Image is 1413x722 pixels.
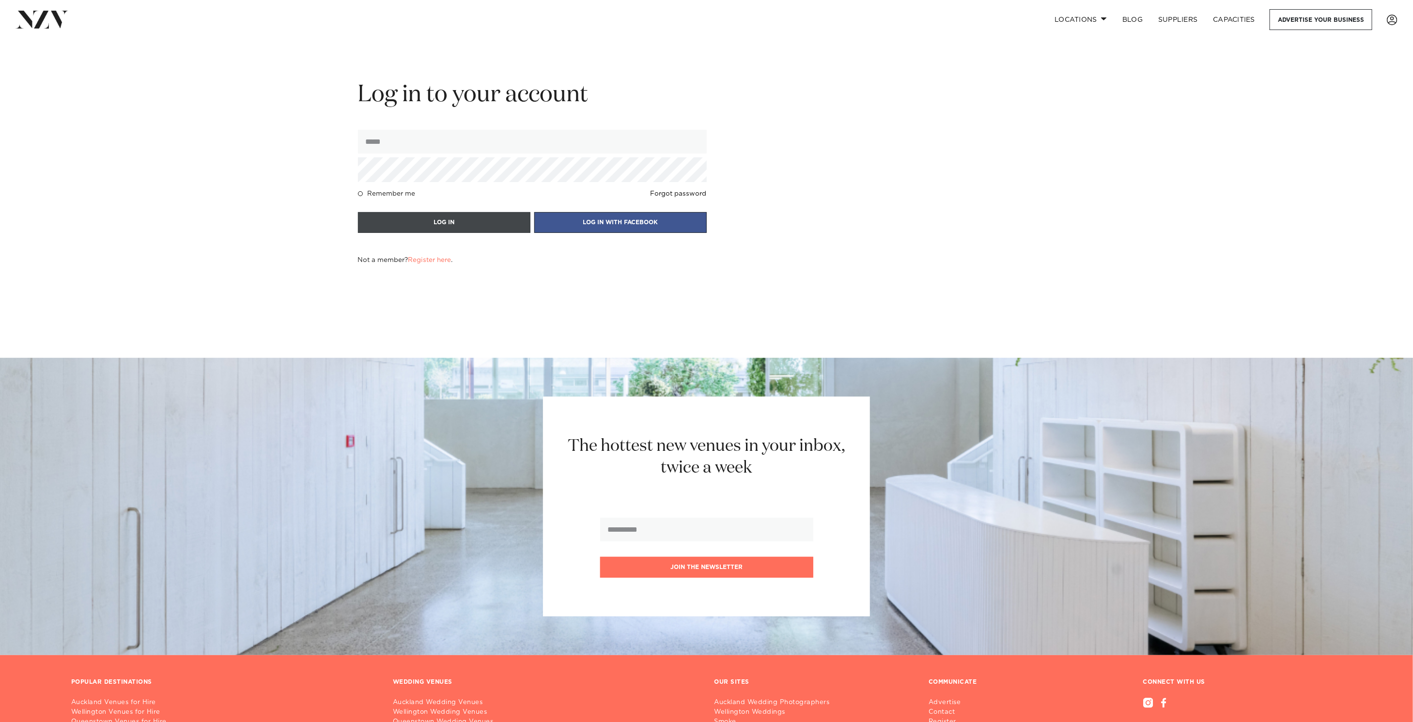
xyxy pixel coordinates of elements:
button: LOG IN [358,212,530,233]
img: nzv-logo.png [16,11,68,28]
a: LOG IN WITH FACEBOOK [534,218,707,227]
a: Locations [1047,9,1115,30]
a: Wellington Venues for Hire [71,707,377,717]
a: Advertise your business [1270,9,1372,30]
button: LOG IN WITH FACEBOOK [534,212,707,233]
h4: Remember me [368,190,416,198]
a: Register here [408,257,451,263]
h2: The hottest new venues in your inbox, twice a week [556,435,857,479]
button: Join the newsletter [600,557,813,578]
h3: WEDDING VENUES [393,678,452,686]
h2: Log in to your account [358,80,707,110]
h4: Not a member? . [358,256,453,264]
a: Forgot password [651,190,707,198]
a: Auckland Wedding Venues [393,698,699,707]
a: Capacities [1206,9,1263,30]
a: SUPPLIERS [1150,9,1205,30]
a: Auckland Venues for Hire [71,698,377,707]
a: Contact [929,707,1000,717]
h3: COMMUNICATE [929,678,977,686]
a: BLOG [1115,9,1150,30]
h3: POPULAR DESTINATIONS [71,678,152,686]
a: Wellington Wedding Venues [393,707,699,717]
a: Wellington Weddings [714,707,838,717]
a: Auckland Wedding Photographers [714,698,838,707]
a: Advertise [929,698,1000,707]
h3: CONNECT WITH US [1143,678,1342,686]
h3: OUR SITES [714,678,750,686]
